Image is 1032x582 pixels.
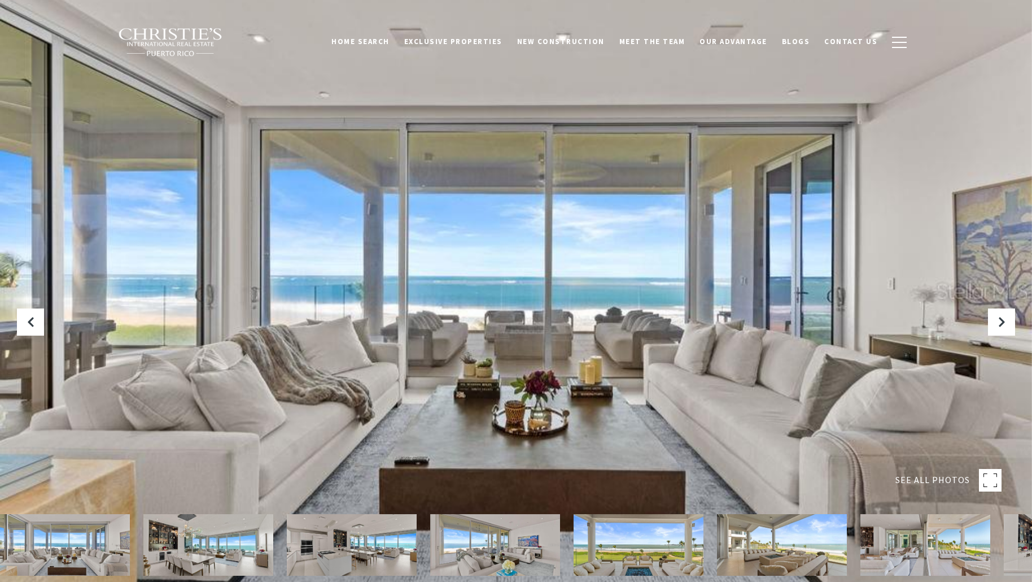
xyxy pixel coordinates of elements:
a: Exclusive Properties [397,31,510,53]
img: 7000 BAHIA BEACH BLVD #1302 [287,514,417,576]
img: 7000 BAHIA BEACH BLVD #1302 [430,514,560,576]
span: Blogs [782,37,810,46]
img: 7000 BAHIA BEACH BLVD #1302 [717,514,847,576]
span: Exclusive Properties [404,37,502,46]
span: New Construction [517,37,605,46]
img: Christie's International Real Estate black text logo [118,28,223,57]
a: Blogs [775,31,817,53]
a: Meet the Team [612,31,693,53]
img: 7000 BAHIA BEACH BLVD #1302 [574,514,703,576]
span: SEE ALL PHOTOS [895,473,970,488]
img: 7000 BAHIA BEACH BLVD #1302 [143,514,273,576]
span: Contact Us [824,37,877,46]
a: New Construction [510,31,612,53]
a: Our Advantage [692,31,775,53]
a: Home Search [324,31,397,53]
span: Our Advantage [699,37,767,46]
